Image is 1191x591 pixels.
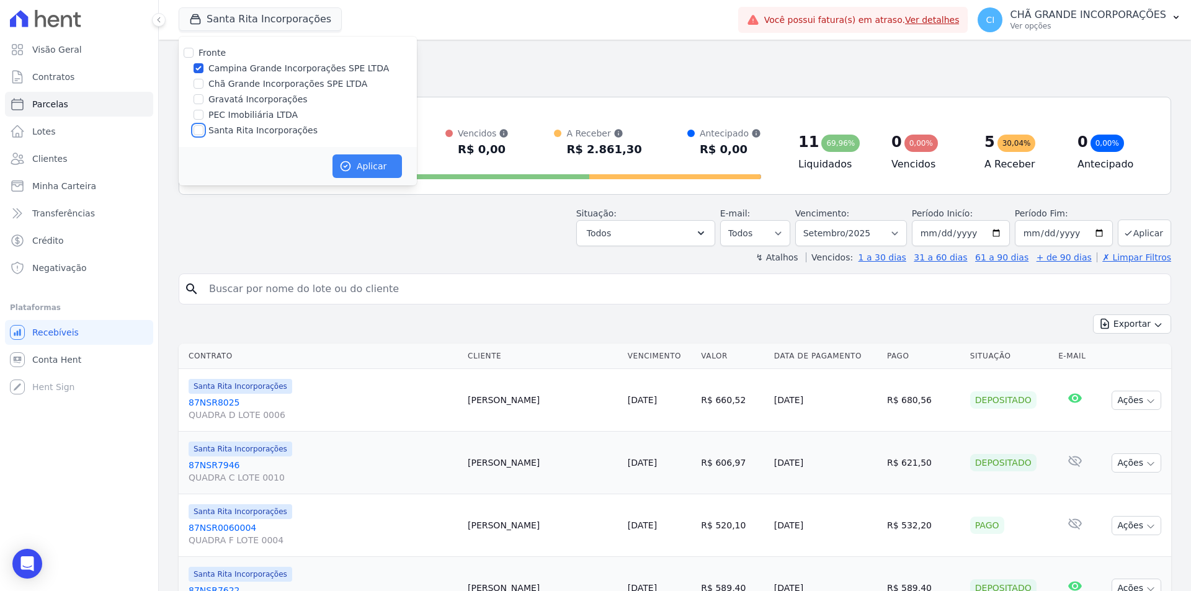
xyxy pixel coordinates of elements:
td: R$ 532,20 [882,494,965,557]
td: R$ 660,52 [696,369,769,432]
td: [DATE] [769,369,882,432]
a: Contratos [5,64,153,89]
span: Santa Rita Incorporações [189,379,292,394]
div: 30,04% [997,135,1036,152]
span: Transferências [32,207,95,220]
div: Depositado [970,454,1037,471]
td: [DATE] [769,494,882,557]
a: Recebíveis [5,320,153,345]
span: CI [986,16,995,24]
div: 0,00% [904,135,938,152]
div: 0,00% [1091,135,1124,152]
label: Período Inicío: [912,208,973,218]
a: Lotes [5,119,153,144]
label: Chã Grande Incorporações SPE LTDA [208,78,367,91]
div: 69,96% [821,135,860,152]
th: Cliente [463,344,623,369]
a: 87NSR0060004QUADRA F LOTE 0004 [189,522,458,546]
td: [DATE] [769,432,882,494]
div: Vencidos [458,127,509,140]
label: Vencidos: [806,252,853,262]
button: Aplicar [332,154,402,178]
td: R$ 606,97 [696,432,769,494]
span: QUADRA F LOTE 0004 [189,534,458,546]
div: Open Intercom Messenger [12,549,42,579]
span: Parcelas [32,98,68,110]
div: Pago [970,517,1004,534]
button: Ações [1112,516,1161,535]
a: 31 a 60 dias [914,252,967,262]
div: 0 [1077,132,1088,152]
div: Depositado [970,391,1037,409]
a: 87NSR7946QUADRA C LOTE 0010 [189,459,458,484]
a: Crédito [5,228,153,253]
a: ✗ Limpar Filtros [1097,252,1171,262]
p: CHÃ GRANDE INCORPORAÇÕES [1010,9,1166,21]
label: Vencimento: [795,208,849,218]
h4: Antecipado [1077,157,1151,172]
a: Visão Geral [5,37,153,62]
div: 5 [984,132,995,152]
h4: Liquidados [798,157,872,172]
button: Ações [1112,391,1161,410]
a: Minha Carteira [5,174,153,198]
a: [DATE] [628,458,657,468]
a: 61 a 90 dias [975,252,1028,262]
label: Campina Grande Incorporações SPE LTDA [208,62,389,75]
a: 1 a 30 dias [859,252,906,262]
input: Buscar por nome do lote ou do cliente [202,277,1166,301]
a: [DATE] [628,395,657,405]
div: A Receber [566,127,641,140]
span: QUADRA C LOTE 0010 [189,471,458,484]
span: Clientes [32,153,67,165]
span: Minha Carteira [32,180,96,192]
label: Período Fim: [1015,207,1113,220]
h2: Parcelas [179,50,1171,72]
button: Santa Rita Incorporações [179,7,342,31]
span: Recebíveis [32,326,79,339]
label: Situação: [576,208,617,218]
a: Conta Hent [5,347,153,372]
label: Gravatá Incorporações [208,93,308,106]
a: Parcelas [5,92,153,117]
td: [PERSON_NAME] [463,432,623,494]
th: Vencimento [623,344,697,369]
th: Data de Pagamento [769,344,882,369]
h4: Vencidos [891,157,965,172]
label: Fronte [198,48,226,58]
label: PEC Imobiliária LTDA [208,109,298,122]
th: Situação [965,344,1053,369]
a: + de 90 dias [1037,252,1092,262]
th: Contrato [179,344,463,369]
label: Santa Rita Incorporações [208,124,318,137]
div: 11 [798,132,819,152]
div: R$ 2.861,30 [566,140,641,159]
div: R$ 0,00 [458,140,509,159]
span: Santa Rita Incorporações [189,442,292,456]
button: Exportar [1093,314,1171,334]
button: Ações [1112,453,1161,473]
div: Antecipado [700,127,761,140]
span: Santa Rita Incorporações [189,567,292,582]
td: R$ 520,10 [696,494,769,557]
span: Lotes [32,125,56,138]
td: [PERSON_NAME] [463,369,623,432]
a: Negativação [5,256,153,280]
td: R$ 621,50 [882,432,965,494]
a: 87NSR8025QUADRA D LOTE 0006 [189,396,458,421]
th: Valor [696,344,769,369]
span: Conta Hent [32,353,81,366]
span: QUADRA D LOTE 0006 [189,409,458,421]
span: Santa Rita Incorporações [189,504,292,519]
i: search [184,282,199,296]
span: Todos [587,226,611,241]
button: Aplicar [1118,220,1171,246]
label: E-mail: [720,208,751,218]
label: ↯ Atalhos [756,252,798,262]
div: Plataformas [10,300,148,315]
div: R$ 0,00 [700,140,761,159]
td: [PERSON_NAME] [463,494,623,557]
a: Clientes [5,146,153,171]
span: Contratos [32,71,74,83]
a: Ver detalhes [905,15,960,25]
